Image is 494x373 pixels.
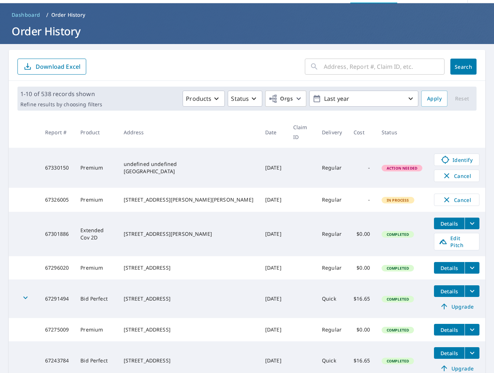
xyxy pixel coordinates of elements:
li: / [46,11,48,19]
td: $0.00 [348,212,376,256]
div: [STREET_ADDRESS][PERSON_NAME][PERSON_NAME] [124,196,254,203]
td: [DATE] [259,188,287,212]
th: Cost [348,116,376,148]
span: Details [438,220,460,227]
a: Identify [434,154,479,166]
td: [DATE] [259,148,287,188]
div: [STREET_ADDRESS][PERSON_NAME] [124,230,254,238]
span: Details [438,265,460,271]
input: Address, Report #, Claim ID, etc. [324,56,445,77]
span: Details [438,288,460,295]
button: filesDropdownBtn-67291494 [465,285,479,297]
td: 67326005 [39,188,75,212]
span: Details [438,350,460,357]
td: Regular [316,212,348,256]
td: 67296020 [39,256,75,279]
button: detailsBtn-67291494 [434,285,465,297]
th: Claim ID [287,116,316,148]
td: Premium [75,188,117,212]
span: Completed [382,232,413,237]
button: detailsBtn-67275009 [434,324,465,336]
td: $16.65 [348,279,376,318]
span: Completed [382,328,413,333]
span: Cancel [442,171,472,180]
button: Orgs [265,91,306,107]
button: detailsBtn-67301886 [434,218,465,229]
p: Status [231,94,249,103]
nav: breadcrumb [9,9,485,21]
td: Regular [316,148,348,188]
p: Products [186,94,211,103]
th: Delivery [316,116,348,148]
div: [STREET_ADDRESS] [124,357,254,364]
span: Completed [382,297,413,302]
p: Order History [51,11,85,19]
span: Completed [382,266,413,271]
div: [STREET_ADDRESS] [124,264,254,271]
span: Identify [439,155,475,164]
button: Search [450,59,477,75]
td: Regular [316,256,348,279]
p: Download Excel [36,63,80,71]
button: Cancel [434,170,479,182]
th: Report # [39,116,75,148]
p: 1-10 of 538 records shown [20,90,102,98]
td: $0.00 [348,256,376,279]
a: Dashboard [9,9,43,21]
span: Upgrade [438,302,475,311]
th: Status [376,116,428,148]
span: Cancel [442,195,472,204]
button: Apply [421,91,447,107]
td: [DATE] [259,279,287,318]
span: Apply [427,94,442,103]
button: Products [183,91,225,107]
td: Premium [75,318,117,341]
td: Regular [316,318,348,341]
button: filesDropdownBtn-67243784 [465,347,479,359]
a: Edit Pitch [434,233,479,250]
h1: Order History [9,24,485,39]
button: detailsBtn-67243784 [434,347,465,359]
td: [DATE] [259,212,287,256]
button: Status [228,91,262,107]
div: undefined undefined [GEOGRAPHIC_DATA] [124,160,254,175]
button: filesDropdownBtn-67301886 [465,218,479,229]
span: Details [438,326,460,333]
span: Search [456,63,471,70]
span: Upgrade [438,364,475,373]
td: Regular [316,188,348,212]
span: Completed [382,358,413,364]
button: detailsBtn-67296020 [434,262,465,274]
td: $0.00 [348,318,376,341]
td: Quick [316,279,348,318]
button: Cancel [434,194,479,206]
th: Address [118,116,259,148]
p: Last year [321,92,406,105]
td: Extended Cov 2D [75,212,117,256]
td: [DATE] [259,256,287,279]
button: filesDropdownBtn-67296020 [465,262,479,274]
div: [STREET_ADDRESS] [124,295,254,302]
button: filesDropdownBtn-67275009 [465,324,479,336]
span: Action Needed [382,166,422,171]
span: In Process [382,198,414,203]
td: 67301886 [39,212,75,256]
th: Product [75,116,117,148]
td: [DATE] [259,318,287,341]
td: - [348,188,376,212]
td: Premium [75,148,117,188]
button: Download Excel [17,59,86,75]
span: Dashboard [12,11,40,19]
th: Date [259,116,287,148]
td: 67330150 [39,148,75,188]
td: 67275009 [39,318,75,341]
td: - [348,148,376,188]
div: [STREET_ADDRESS] [124,326,254,333]
span: Edit Pitch [439,235,475,249]
a: Upgrade [434,301,479,312]
button: Last year [309,91,418,107]
p: Refine results by choosing filters [20,101,102,108]
span: Orgs [268,94,293,103]
td: 67291494 [39,279,75,318]
td: Bid Perfect [75,279,117,318]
